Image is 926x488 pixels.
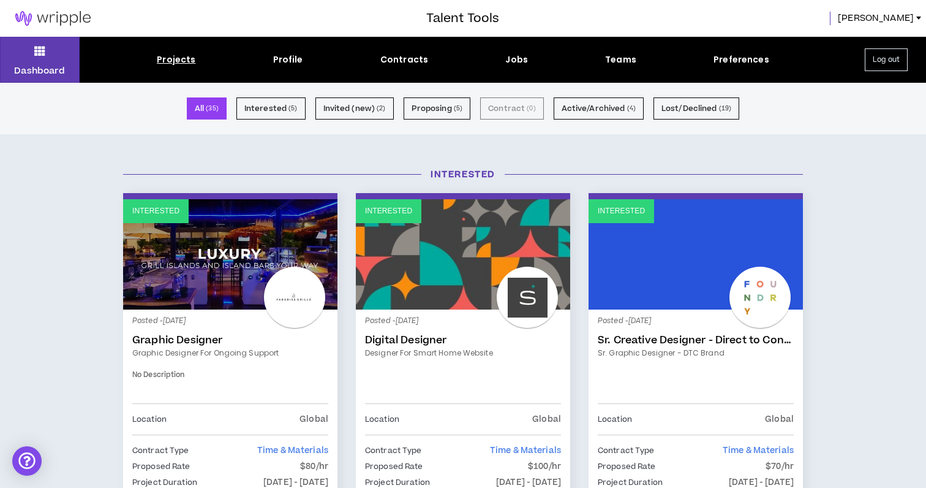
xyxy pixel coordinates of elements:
div: Profile [273,53,303,66]
a: Interested [123,199,337,310]
button: Proposing (5) [404,97,471,120]
a: Digital Designer [365,334,561,346]
button: Interested (5) [236,97,306,120]
p: $100/hr [528,460,561,473]
span: Time & Materials [490,444,561,457]
span: Time & Materials [257,444,328,457]
p: Dashboard [14,64,65,77]
p: $70/hr [766,460,794,473]
a: Sr. Graphic Designer - DTC Brand [598,348,794,359]
div: Teams [605,53,636,66]
small: ( 35 ) [206,103,219,114]
p: Global [532,413,561,426]
small: ( 5 ) [288,103,297,114]
p: Global [765,413,794,426]
small: ( 19 ) [719,103,732,114]
p: $80/hr [300,460,328,473]
p: Posted - [DATE] [132,316,328,327]
button: Lost/Declined (19) [653,97,739,120]
a: Graphic Designer for Ongoing Support [132,348,328,359]
a: Interested [356,199,570,310]
button: All (35) [187,97,227,120]
small: ( 0 ) [527,103,535,114]
button: Contract (0) [480,97,543,120]
p: Contract Type [365,444,422,457]
p: Posted - [DATE] [365,316,561,327]
p: Interested [598,205,645,217]
div: Preferences [713,53,769,66]
p: Location [598,413,632,426]
div: Open Intercom Messenger [12,446,42,476]
p: Proposed Rate [132,460,190,473]
p: Contract Type [132,444,189,457]
h3: Talent Tools [426,9,499,28]
button: Invited (new) (2) [315,97,394,120]
p: Interested [132,205,179,217]
a: Graphic Designer [132,334,328,346]
div: Contracts [380,53,428,66]
p: Proposed Rate [598,460,656,473]
a: Interested [589,199,803,310]
span: Time & Materials [723,444,794,457]
button: Active/Archived (4) [554,97,644,120]
p: Proposed Rate [365,460,423,473]
small: ( 5 ) [454,103,462,114]
i: No Description [132,370,185,380]
p: Posted - [DATE] [598,316,794,327]
button: Log out [865,48,908,71]
a: Sr. Creative Designer - Direct to Consumer [598,334,794,346]
p: Location [365,413,399,426]
h3: Interested [114,168,812,181]
small: ( 2 ) [377,103,385,114]
p: Interested [365,205,412,217]
p: Location [132,413,167,426]
small: ( 4 ) [627,103,636,114]
p: Contract Type [598,444,655,457]
a: Designer for Smart Home Website [365,348,561,359]
span: [PERSON_NAME] [838,12,914,25]
p: Global [299,413,328,426]
div: Jobs [505,53,528,66]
